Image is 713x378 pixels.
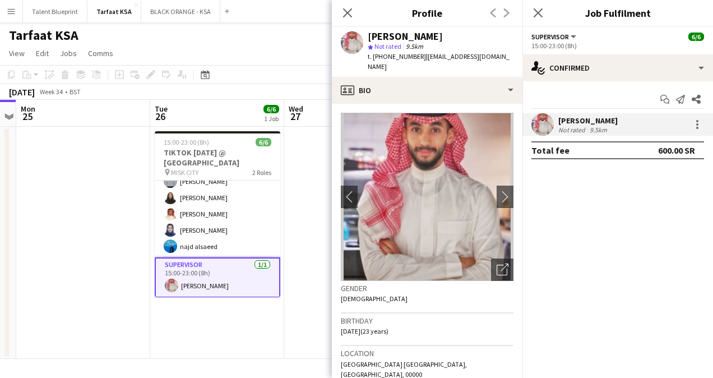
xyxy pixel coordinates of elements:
[9,27,78,44] h1: Tarfaat KSA
[332,6,522,20] h3: Profile
[341,283,513,293] h3: Gender
[341,294,408,303] span: [DEMOGRAPHIC_DATA]
[688,33,704,41] span: 6/6
[171,168,198,177] span: MISK CITY
[374,42,401,50] span: Not rated
[88,48,113,58] span: Comms
[368,52,426,61] span: t. [PHONE_NUMBER]
[9,86,35,98] div: [DATE]
[491,259,513,281] div: Open photos pop-in
[155,131,280,297] app-job-card: 15:00-23:00 (8h)6/6TIKTOK [DATE] @ [GEOGRAPHIC_DATA] MISK CITY2 RolesHost/Hostess5/515:00-23:00 (...
[60,48,77,58] span: Jobs
[264,114,279,123] div: 1 Job
[141,1,220,22] button: BLACK ORANGE - KSA
[341,348,513,358] h3: Location
[558,116,618,126] div: [PERSON_NAME]
[252,168,271,177] span: 2 Roles
[4,46,29,61] a: View
[21,104,35,114] span: Mon
[87,1,141,22] button: Tarfaat KSA
[36,48,49,58] span: Edit
[332,77,522,104] div: Bio
[155,257,280,298] app-card-role: Supervisor1/115:00-23:00 (8h)[PERSON_NAME]
[558,126,587,134] div: Not rated
[341,327,388,335] span: [DATE] (23 years)
[164,138,209,146] span: 15:00-23:00 (8h)
[155,147,280,168] h3: TIKTOK [DATE] @ [GEOGRAPHIC_DATA]
[341,113,513,281] img: Crew avatar or photo
[287,110,303,123] span: 27
[9,48,25,58] span: View
[19,110,35,123] span: 25
[37,87,65,96] span: Week 34
[31,46,53,61] a: Edit
[153,110,168,123] span: 26
[531,42,704,50] div: 15:00-23:00 (8h)
[263,105,279,113] span: 6/6
[587,126,609,134] div: 9.5km
[70,87,81,96] div: BST
[23,1,87,22] button: Talent Blueprint
[55,46,81,61] a: Jobs
[155,154,280,257] app-card-role: Host/Hostess5/515:00-23:00 (8h)[PERSON_NAME][PERSON_NAME][PERSON_NAME][PERSON_NAME]najd alsaeed
[289,104,303,114] span: Wed
[155,104,168,114] span: Tue
[84,46,118,61] a: Comms
[531,33,578,41] button: Supervisor
[531,33,569,41] span: Supervisor
[522,6,713,20] h3: Job Fulfilment
[368,31,443,42] div: [PERSON_NAME]
[658,145,695,156] div: 600.00 SR
[522,54,713,81] div: Confirmed
[256,138,271,146] span: 6/6
[368,52,510,71] span: | [EMAIL_ADDRESS][DOMAIN_NAME]
[404,42,425,50] span: 9.5km
[531,145,570,156] div: Total fee
[341,316,513,326] h3: Birthday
